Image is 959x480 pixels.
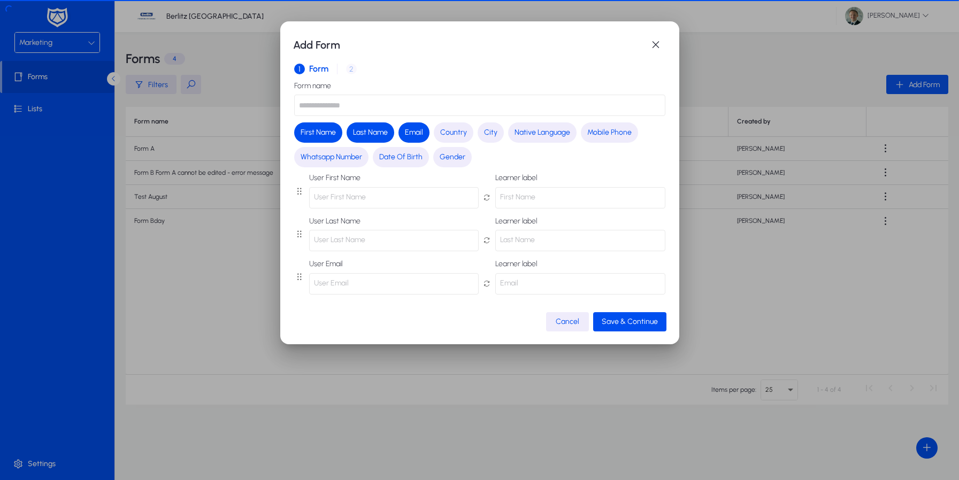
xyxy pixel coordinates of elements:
label: User First Name [309,174,479,182]
span: Mobile Phone [587,127,632,138]
span: Gender [440,152,465,162]
p: Email [495,273,665,295]
p: First Name [495,187,665,208]
span: Whatsapp Number [301,152,362,162]
i: Button that displays a tooltip that drag this field [294,186,305,197]
span: Form [309,65,328,73]
span: Last Name [353,127,388,138]
label: Learner label [495,260,665,268]
span: Native Language [515,127,570,138]
p: User First Name [309,187,479,208]
span: First Name [301,127,336,138]
label: User Last Name [309,217,479,226]
p: Last Name [495,230,665,251]
span: Country [440,127,467,138]
i: Button that displays a tooltip that drag this field [294,272,305,282]
span: Cancel [556,317,579,326]
span: 1 [294,64,305,74]
label: User Email [309,260,479,268]
span: City [484,127,497,138]
p: User Last Name [309,230,479,251]
button: Save & Continue [593,312,666,331]
h1: Add Form [293,36,645,53]
span: Date Of Birth [379,152,423,162]
label: Form name [294,82,665,90]
label: Learner label [495,174,665,182]
label: Learner label [495,217,665,226]
span: Save & Continue [602,317,658,326]
p: User Email [309,273,479,295]
button: Cancel [546,312,589,331]
i: Button that displays a tooltip that drag this field [294,229,305,239]
span: Email [405,127,423,138]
